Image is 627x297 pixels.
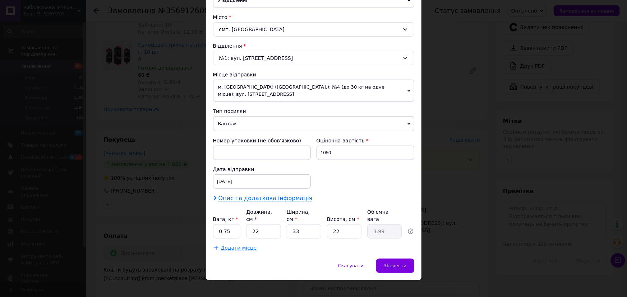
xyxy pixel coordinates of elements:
[338,263,364,268] span: Скасувати
[384,263,406,268] span: Зберегти
[213,80,414,102] span: м. [GEOGRAPHIC_DATA] ([GEOGRAPHIC_DATA].): №4 (до 30 кг на одне місце): вул. [STREET_ADDRESS]
[213,216,238,222] label: Вага, кг
[218,195,313,202] span: Опис та додаткова інформація
[213,108,246,114] span: Тип посилки
[213,72,257,77] span: Місце відправки
[246,209,272,222] label: Довжина, см
[367,208,402,223] div: Об'ємна вага
[317,137,414,144] div: Оціночна вартість
[213,166,311,173] div: Дата відправки
[221,245,257,251] span: Додати місце
[287,209,310,222] label: Ширина, см
[213,137,311,144] div: Номер упаковки (не обов'язково)
[213,51,414,65] div: №1: вул. [STREET_ADDRESS]
[213,42,414,49] div: Відділення
[213,14,414,21] div: Місто
[213,22,414,37] div: смт. [GEOGRAPHIC_DATA]
[327,216,359,222] label: Висота, см
[213,116,414,131] span: Вантаж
